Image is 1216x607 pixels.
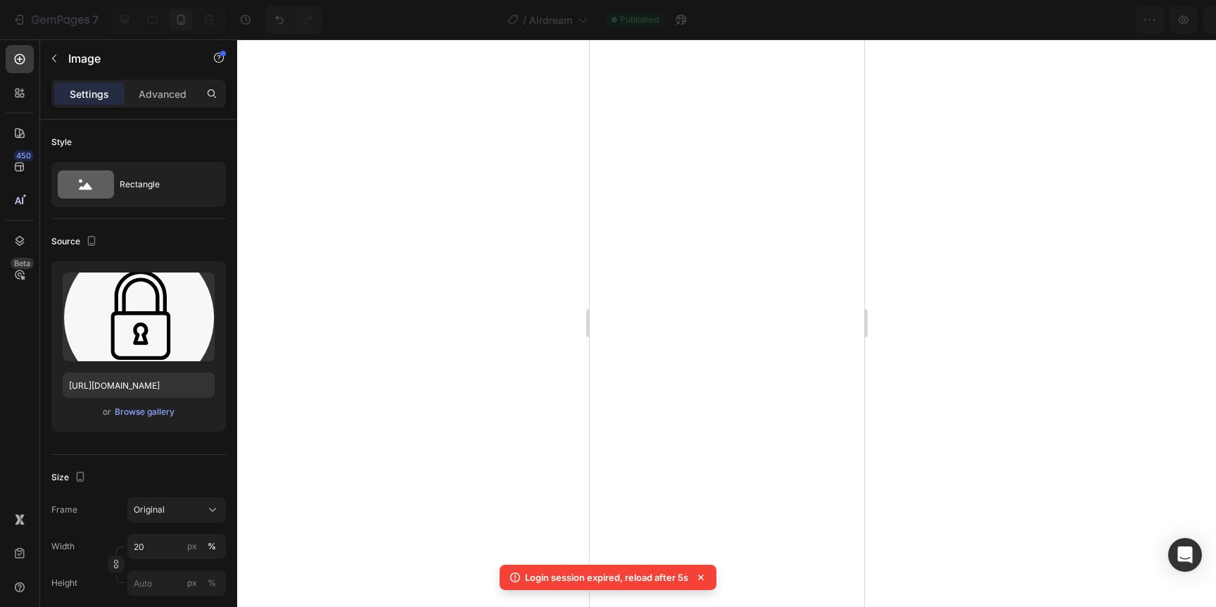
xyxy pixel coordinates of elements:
button: Save [1070,6,1117,34]
button: px [203,538,220,555]
div: Undo/Redo [265,6,322,34]
button: Browse gallery [114,405,175,419]
label: Frame [51,503,77,516]
input: px% [127,534,226,559]
span: Save [1082,14,1106,26]
span: 1 product assigned [942,13,1033,27]
p: Image [68,50,188,67]
button: 1 product assigned [930,6,1065,34]
div: Rectangle [120,168,205,201]
input: https://example.com/image.jpg [63,373,215,398]
div: Open Intercom Messenger [1168,538,1202,572]
div: Publish [1134,13,1170,27]
button: Publish [1122,6,1182,34]
div: Style [51,136,72,149]
button: % [184,575,201,592]
div: px [187,540,197,553]
img: preview-image [63,241,215,393]
div: px [187,577,197,589]
p: 7 [92,11,99,28]
div: % [208,577,216,589]
button: % [184,538,201,555]
span: or [103,403,111,420]
label: Width [51,540,75,553]
input: px% [127,570,226,596]
p: Login session expired, reload after 5s [525,570,688,584]
span: Published [620,13,659,26]
span: / [523,13,526,27]
button: 7 [6,6,105,34]
div: 450 [13,150,34,161]
button: Original [127,497,226,522]
div: Source [51,232,100,251]
label: Height [51,577,77,589]
span: Airdream [529,13,572,27]
p: Settings [70,87,109,101]
div: % [208,540,216,553]
div: Beta [11,258,34,269]
div: Size [51,468,89,487]
p: Advanced [139,87,186,101]
div: Browse gallery [115,406,175,418]
span: Original [134,503,165,516]
iframe: Design area [590,39,864,607]
button: px [203,575,220,592]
